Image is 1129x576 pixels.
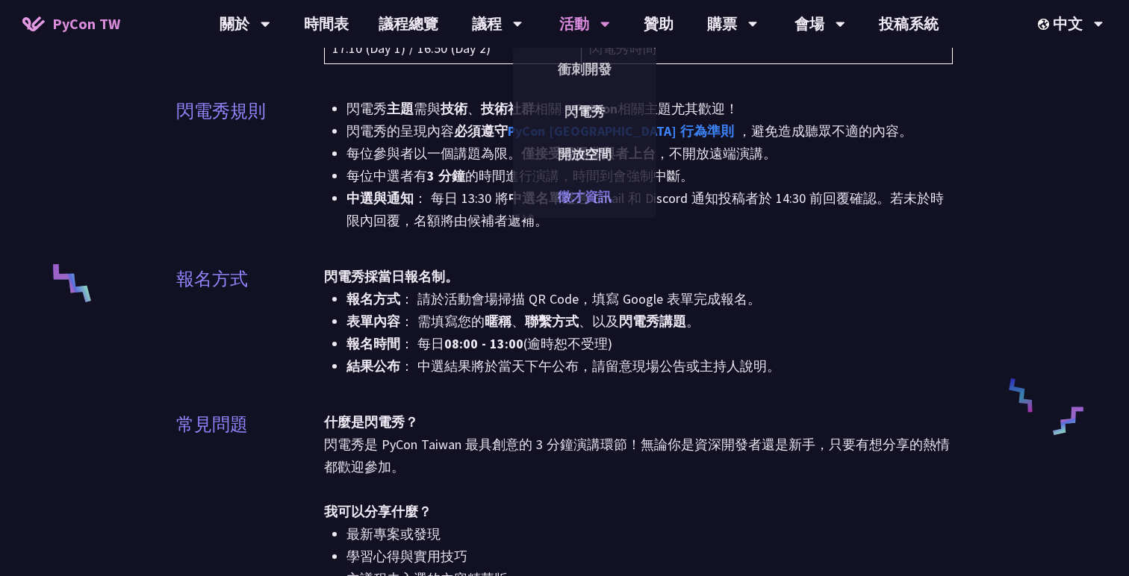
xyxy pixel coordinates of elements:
a: 徵才資訊 [513,179,656,214]
li: 最新專案或發現 [346,523,953,545]
a: 開放空間 [513,137,656,172]
td: 17:10 (Day 1) / 16:50 (Day 2) [325,34,582,64]
strong: 技術 [441,100,467,117]
strong: 結果公布 [346,357,400,375]
li: ： 每日 (逾時恕不受理) [346,333,953,355]
li: 閃電秀的呈現內容 ，避免造成聽眾不適的內容。 [346,120,953,143]
p: 閃電秀規則 [176,98,266,125]
strong: 中選與通知 [346,190,414,207]
strong: 報名時間 [346,335,400,352]
li: 閃電秀 需與 、 相關， 相關主題尤其歡迎！ [346,98,953,120]
img: Home icon of PyCon TW 2025 [22,16,45,31]
p: 常見問題 [176,411,248,438]
strong: 暱稱 [485,313,511,330]
td: 閃電秀時間 [582,34,953,64]
strong: 表單內容 [346,313,400,330]
li: ： 中選結果將於當天下午公布，請留意現場公告或主持人說明。 [346,355,953,378]
strong: 報名方式 [346,290,400,307]
span: PyCon TW [52,13,120,35]
a: 閃電秀 [513,94,656,129]
strong: 閃電秀講題 [619,313,686,330]
img: Locale Icon [1038,19,1053,30]
li: 每位參與者以一個講題為限。 ，不開放遠端演講。 [346,143,953,165]
strong: 主題 [387,100,414,117]
li: ： 每日 13:30 將 透過 Email 和 Discord 通知投稿者於 14:30 前回覆確認。若未於時限內回覆，名額將由候補者遞補。 [346,187,953,232]
li: ： 需填寫您的 、 、以及 。 [346,310,953,333]
strong: 我可以分享什麼？ [324,503,432,520]
a: 衝刺開發 [513,51,656,87]
li: 學習心得與實用技巧 [346,545,953,568]
strong: 什麼是閃電秀？ [324,413,418,431]
a: PyCon TW [7,5,135,43]
strong: 必須遵守 [454,122,738,140]
li: 每位中選者有 的時間進行演講，時間到會強制中斷。 [346,165,953,187]
strong: 3 分鐘 [427,167,465,184]
li: ： 請於活動會場掃描 QR Code，填寫 Google 表單完成報名。 [346,288,953,310]
p: 報名方式 [176,266,248,292]
strong: 閃電秀採當日報名制。 [324,268,458,285]
strong: 中選名單 [508,190,562,207]
strong: 08:00 - 13:00 [444,335,523,352]
strong: 技術社群 [481,100,535,117]
strong: 聯繫方式 [525,313,579,330]
a: PyCon [GEOGRAPHIC_DATA] 行為準則 [508,122,734,140]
